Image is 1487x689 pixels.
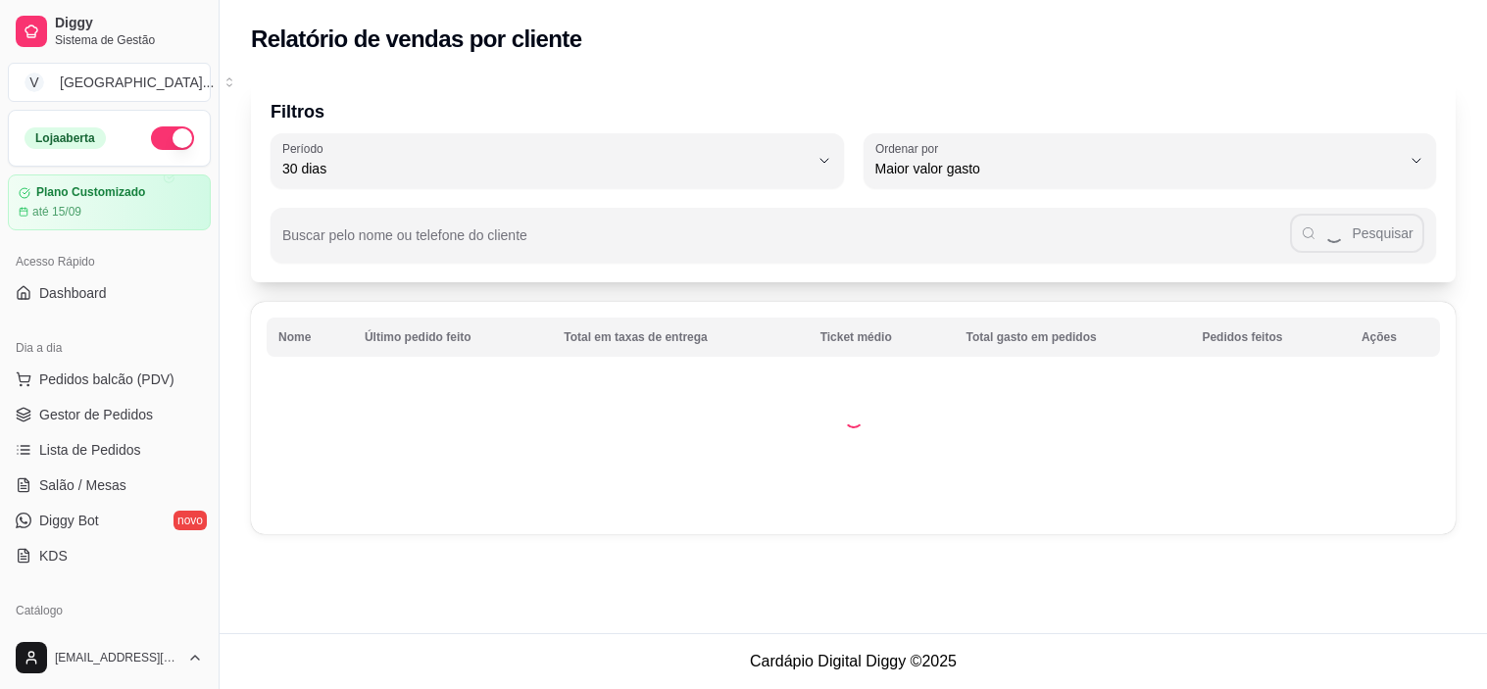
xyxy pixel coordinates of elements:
[39,440,141,460] span: Lista de Pedidos
[39,511,99,530] span: Diggy Bot
[25,73,44,92] span: V
[875,159,1402,178] span: Maior valor gasto
[25,127,106,149] div: Loja aberta
[251,24,582,55] h2: Relatório de vendas por cliente
[282,233,1290,253] input: Buscar pelo nome ou telefone do cliente
[36,185,145,200] article: Plano Customizado
[8,332,211,364] div: Dia a dia
[8,246,211,277] div: Acesso Rápido
[8,595,211,626] div: Catálogo
[8,505,211,536] a: Diggy Botnovo
[271,133,844,188] button: Período30 dias
[282,159,809,178] span: 30 dias
[8,634,211,681] button: [EMAIL_ADDRESS][DOMAIN_NAME]
[8,277,211,309] a: Dashboard
[32,204,81,220] article: até 15/09
[39,283,107,303] span: Dashboard
[151,126,194,150] button: Alterar Status
[39,405,153,424] span: Gestor de Pedidos
[8,63,211,102] button: Select a team
[271,98,1436,125] p: Filtros
[8,364,211,395] button: Pedidos balcão (PDV)
[844,409,864,428] div: Loading
[55,32,203,48] span: Sistema de Gestão
[8,174,211,230] a: Plano Customizadoaté 15/09
[8,434,211,466] a: Lista de Pedidos
[875,140,945,157] label: Ordenar por
[8,399,211,430] a: Gestor de Pedidos
[864,133,1437,188] button: Ordenar porMaior valor gasto
[39,369,174,389] span: Pedidos balcão (PDV)
[8,8,211,55] a: DiggySistema de Gestão
[220,633,1487,689] footer: Cardápio Digital Diggy © 2025
[55,15,203,32] span: Diggy
[60,73,214,92] div: [GEOGRAPHIC_DATA] ...
[39,475,126,495] span: Salão / Mesas
[39,546,68,566] span: KDS
[8,540,211,571] a: KDS
[282,140,329,157] label: Período
[8,469,211,501] a: Salão / Mesas
[55,650,179,665] span: [EMAIL_ADDRESS][DOMAIN_NAME]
